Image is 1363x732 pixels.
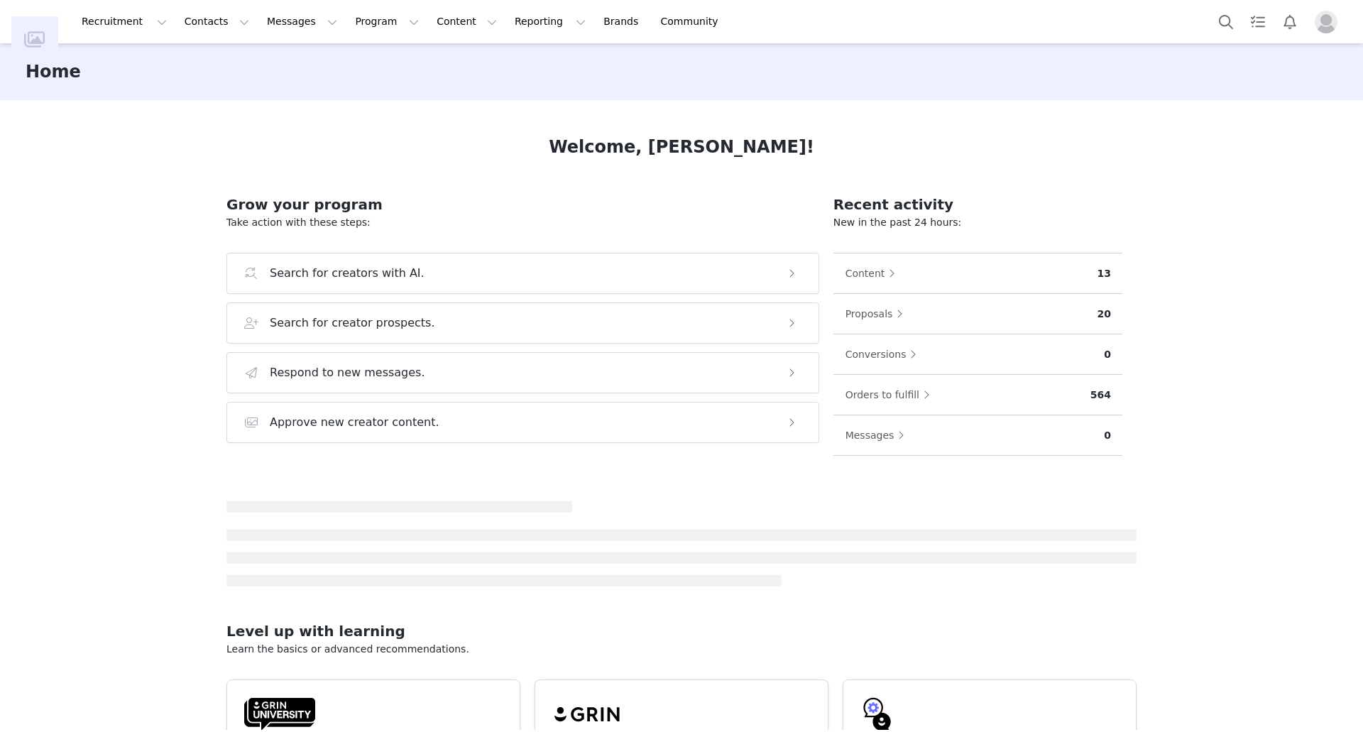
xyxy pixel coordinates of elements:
p: 20 [1097,307,1111,322]
button: Respond to new messages. [226,352,819,393]
button: Orders to fulfill [845,383,937,406]
h3: Approve new creator content. [270,414,439,431]
button: Search for creator prospects. [226,302,819,344]
h2: Recent activity [833,194,1122,215]
button: Profile [1306,11,1352,33]
button: Recruitment [73,6,175,38]
button: Messages [845,424,912,447]
h2: Level up with learning [226,621,1137,642]
button: Content [428,6,505,38]
h3: Respond to new messages. [270,364,425,381]
img: grin-logo-black.svg [552,697,623,731]
button: Search for creators with AI. [226,253,819,294]
p: 0 [1104,428,1111,443]
button: Notifications [1274,6,1305,38]
a: Brands [595,6,651,38]
button: Reporting [506,6,594,38]
h1: Welcome, [PERSON_NAME]! [549,134,814,160]
button: Contacts [176,6,258,38]
img: placeholder-profile.jpg [1315,11,1337,33]
p: 0 [1104,347,1111,362]
h2: Grow your program [226,194,819,215]
a: Tasks [1242,6,1274,38]
button: Conversions [845,343,924,366]
p: New in the past 24 hours: [833,215,1122,230]
h3: Search for creator prospects. [270,315,435,332]
p: 13 [1097,266,1111,281]
button: Content [845,262,903,285]
button: Proposals [845,302,911,325]
h3: Home [26,59,81,84]
p: 564 [1090,388,1111,403]
img: GRIN-University-Logo-Black.svg [244,697,315,731]
button: Approve new creator content. [226,402,819,443]
p: Learn the basics or advanced recommendations. [226,642,1137,657]
img: GRIN-help-icon.svg [860,697,894,731]
h3: Search for creators with AI. [270,265,425,282]
p: Take action with these steps: [226,215,819,230]
button: Search [1210,6,1242,38]
button: Program [346,6,427,38]
a: Community [652,6,733,38]
button: Messages [258,6,346,38]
